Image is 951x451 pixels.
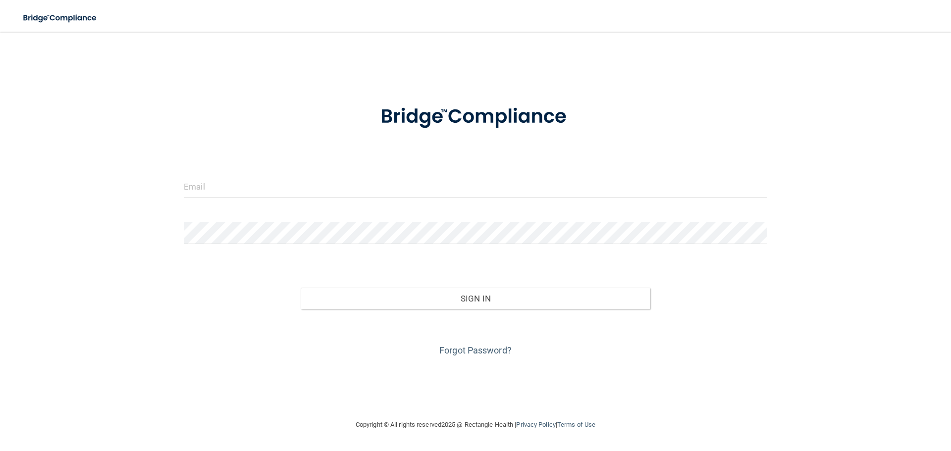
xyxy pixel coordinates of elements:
[360,91,591,143] img: bridge_compliance_login_screen.278c3ca4.svg
[516,421,555,428] a: Privacy Policy
[557,421,595,428] a: Terms of Use
[301,288,651,309] button: Sign In
[184,175,767,198] input: Email
[295,409,656,441] div: Copyright © All rights reserved 2025 @ Rectangle Health | |
[439,345,512,355] a: Forgot Password?
[15,8,106,28] img: bridge_compliance_login_screen.278c3ca4.svg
